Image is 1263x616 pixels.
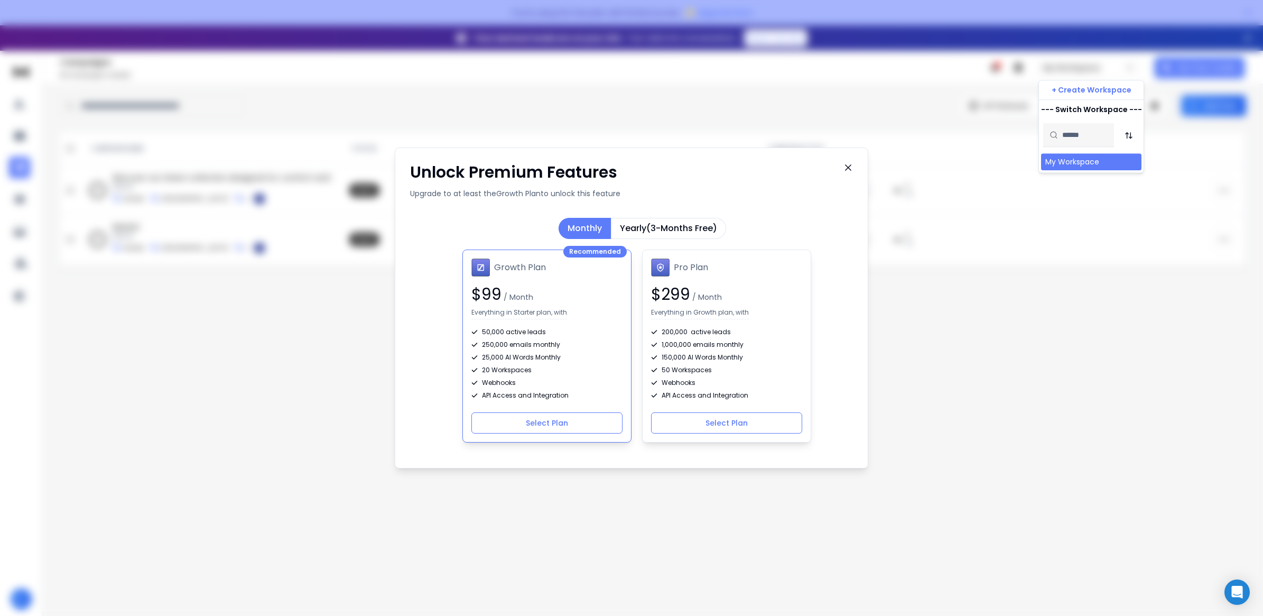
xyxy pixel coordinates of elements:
button: Select Plan [471,412,623,434]
div: 250,000 emails monthly [471,341,623,349]
button: Sort by Sort A-Z [1118,125,1139,146]
h1: Growth Plan [494,261,546,274]
p: Upgrade to at least the Growth Plan to unlock this feature [410,188,843,199]
div: 1,000,000 emails monthly [651,341,802,349]
div: Open Intercom Messenger [1224,580,1250,605]
button: Monthly [559,218,611,239]
div: My Workspace [1045,157,1099,167]
span: / Month [502,292,533,302]
div: 20 Workspaces [471,366,623,374]
div: 50 Workspaces [651,366,802,374]
button: Yearly(3-Months Free) [611,218,726,239]
h1: Pro Plan [674,261,708,274]
div: 150,000 AI Words Monthly [651,353,802,362]
span: / Month [690,292,722,302]
button: Select Plan [651,412,802,434]
div: Webhooks [651,379,802,387]
img: Growth Plan icon [471,259,490,277]
button: + Create Workspace [1039,80,1144,99]
div: 200,000 active leads [651,328,802,336]
div: 50,000 active leads [471,328,623,336]
div: Recommended [563,246,627,258]
h1: Unlock Premium Features [410,163,843,182]
div: API Access and Integration [471,391,623,400]
p: Everything in Starter plan, with [471,308,567,319]
div: Webhooks [471,379,623,387]
div: API Access and Integration [651,391,802,400]
p: + Create Workspace [1052,85,1131,95]
span: $ 99 [471,283,502,306]
div: 25,000 AI Words Monthly [471,353,623,362]
p: --- Switch Workspace --- [1041,104,1142,115]
span: $ 299 [651,283,690,306]
img: Pro Plan icon [651,259,670,277]
p: Everything in Growth plan, with [651,308,749,319]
